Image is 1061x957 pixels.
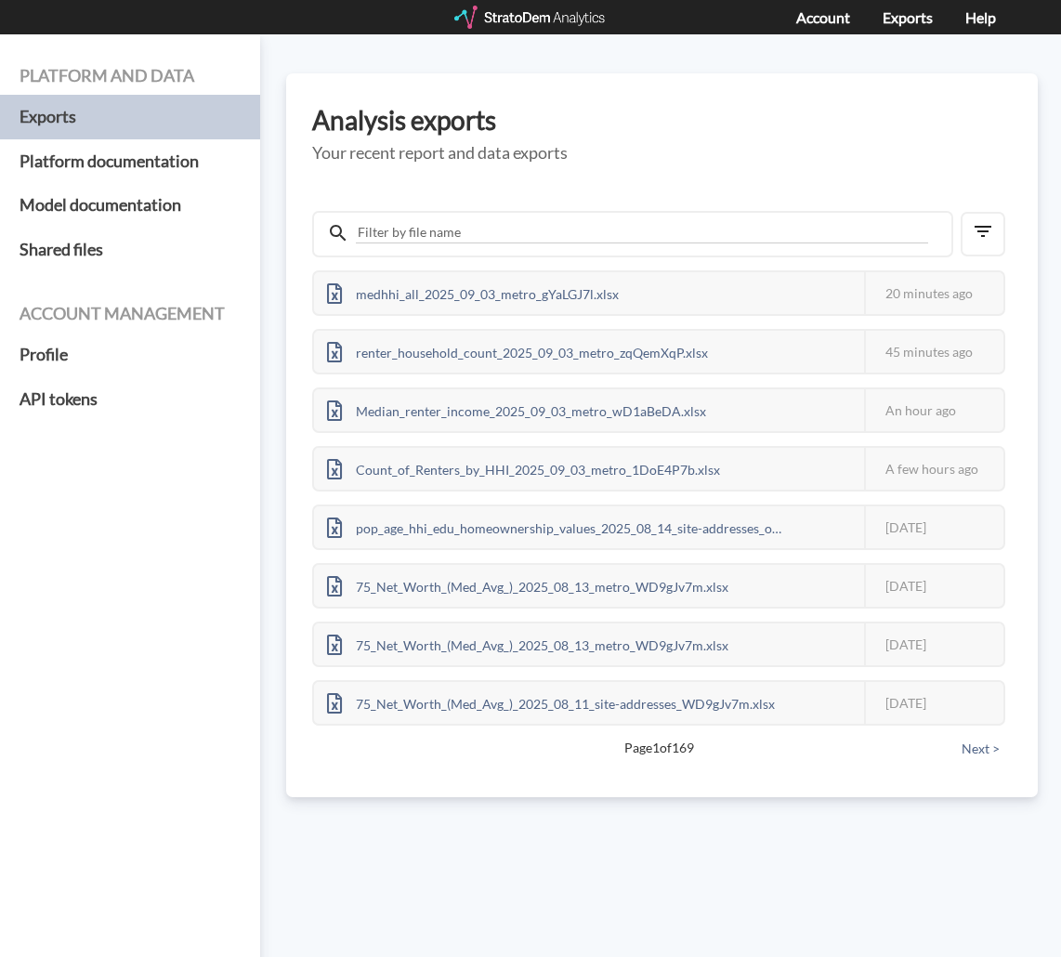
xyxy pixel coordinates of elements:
[956,739,1005,759] button: Next >
[312,106,1012,135] h3: Analysis exports
[314,565,741,607] div: 75_Net_Worth_(Med_Avg_)_2025_08_13_metro_WD9gJv7m.xlsx
[864,565,1003,607] div: [DATE]
[377,739,940,757] span: Page 1 of 169
[314,518,796,533] a: pop_age_hhi_edu_homeownership_values_2025_08_14_site-addresses_oqJQp5DE.xlsx
[314,693,788,709] a: 75_Net_Worth_(Med_Avg_)_2025_08_11_site-addresses_WD9gJv7m.xlsx
[864,331,1003,373] div: 45 minutes ago
[314,400,719,416] a: Median_renter_income_2025_09_03_metro_wD1aBeDA.xlsx
[864,389,1003,431] div: An hour ago
[356,222,928,243] input: Filter by file name
[314,635,741,650] a: 75_Net_Worth_(Med_Avg_)_2025_08_13_metro_WD9gJv7m.xlsx
[314,506,796,548] div: pop_age_hhi_edu_homeownership_values_2025_08_14_site-addresses_oqJQp5DE.xlsx
[20,377,241,422] a: API tokens
[864,506,1003,548] div: [DATE]
[20,333,241,377] a: Profile
[312,144,1012,163] h5: Your recent report and data exports
[314,331,721,373] div: renter_household_count_2025_09_03_metro_zqQemXqP.xlsx
[314,682,788,724] div: 75_Net_Worth_(Med_Avg_)_2025_08_11_site-addresses_WD9gJv7m.xlsx
[864,448,1003,490] div: A few hours ago
[314,342,721,358] a: renter_household_count_2025_09_03_metro_zqQemXqP.xlsx
[20,305,241,323] h4: Account management
[314,272,632,314] div: medhhi_all_2025_09_03_metro_gYaLGJ7l.xlsx
[314,459,733,475] a: Count_of_Renters_by_HHI_2025_09_03_metro_1DoE4P7b.xlsx
[314,448,733,490] div: Count_of_Renters_by_HHI_2025_09_03_metro_1DoE4P7b.xlsx
[314,389,719,431] div: Median_renter_income_2025_09_03_metro_wD1aBeDA.xlsx
[883,8,933,26] a: Exports
[20,67,241,85] h4: Platform and data
[314,623,741,665] div: 75_Net_Worth_(Med_Avg_)_2025_08_13_metro_WD9gJv7m.xlsx
[314,283,632,299] a: medhhi_all_2025_09_03_metro_gYaLGJ7l.xlsx
[20,139,241,184] a: Platform documentation
[20,228,241,272] a: Shared files
[20,183,241,228] a: Model documentation
[965,8,996,26] a: Help
[864,682,1003,724] div: [DATE]
[864,623,1003,665] div: [DATE]
[314,576,741,592] a: 75_Net_Worth_(Med_Avg_)_2025_08_13_metro_WD9gJv7m.xlsx
[796,8,850,26] a: Account
[864,272,1003,314] div: 20 minutes ago
[20,95,241,139] a: Exports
